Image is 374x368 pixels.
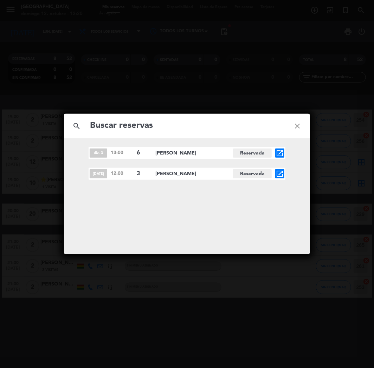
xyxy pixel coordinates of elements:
span: Reservada [233,169,272,178]
span: 12:00 [111,170,133,177]
i: close [285,113,310,139]
span: [DATE] [90,169,107,178]
i: open_in_new [276,149,284,157]
i: open_in_new [276,170,284,178]
span: 13:00 [111,149,133,157]
span: 3 [137,169,149,178]
span: dic. 3 [90,149,107,158]
span: Reservada [233,149,272,158]
span: 6 [137,149,149,158]
span: [PERSON_NAME] [155,170,233,178]
i: search [64,113,89,139]
input: Buscar reservas [89,119,285,133]
span: [PERSON_NAME] [155,149,233,157]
